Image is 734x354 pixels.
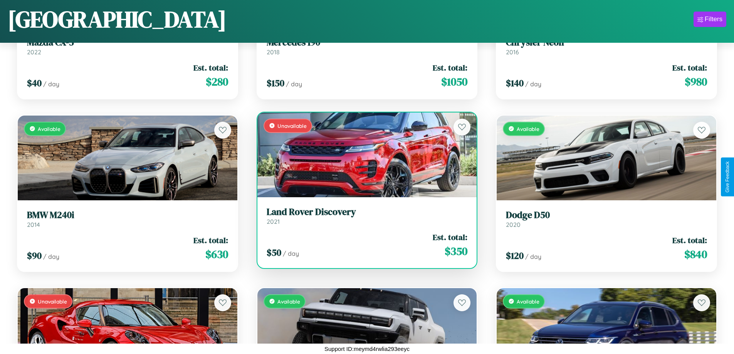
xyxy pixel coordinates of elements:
[267,206,468,225] a: Land Rover Discovery2021
[8,3,227,35] h1: [GEOGRAPHIC_DATA]
[27,221,40,228] span: 2014
[267,37,468,56] a: Mercedes 1902018
[694,12,726,27] button: Filters
[27,77,42,89] span: $ 40
[27,37,228,56] a: Mazda CX-52022
[38,126,60,132] span: Available
[506,77,524,89] span: $ 140
[685,74,707,89] span: $ 980
[193,62,228,73] span: Est. total:
[506,210,707,221] h3: Dodge D50
[324,344,410,354] p: Support ID: meymd4rwlia293eeyc
[517,298,539,305] span: Available
[206,74,228,89] span: $ 280
[27,210,228,221] h3: BMW M240i
[705,15,722,23] div: Filters
[506,221,521,228] span: 2020
[267,48,280,56] span: 2018
[267,218,280,225] span: 2021
[267,77,284,89] span: $ 150
[205,247,228,262] span: $ 630
[27,37,228,48] h3: Mazda CX-5
[525,253,541,260] span: / day
[43,253,59,260] span: / day
[43,80,59,88] span: / day
[684,247,707,262] span: $ 840
[506,249,524,262] span: $ 120
[267,206,468,218] h3: Land Rover Discovery
[445,243,467,259] span: $ 350
[27,48,41,56] span: 2022
[27,249,42,262] span: $ 90
[277,122,307,129] span: Unavailable
[517,126,539,132] span: Available
[725,161,730,193] div: Give Feedback
[506,37,707,56] a: Chrysler Neon2016
[506,210,707,228] a: Dodge D502020
[433,62,467,73] span: Est. total:
[38,298,67,305] span: Unavailable
[506,37,707,48] h3: Chrysler Neon
[193,235,228,246] span: Est. total:
[277,298,300,305] span: Available
[433,232,467,243] span: Est. total:
[267,246,281,259] span: $ 50
[286,80,302,88] span: / day
[672,62,707,73] span: Est. total:
[525,80,541,88] span: / day
[267,37,468,48] h3: Mercedes 190
[283,250,299,257] span: / day
[27,210,228,228] a: BMW M240i2014
[441,74,467,89] span: $ 1050
[506,48,519,56] span: 2016
[672,235,707,246] span: Est. total:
